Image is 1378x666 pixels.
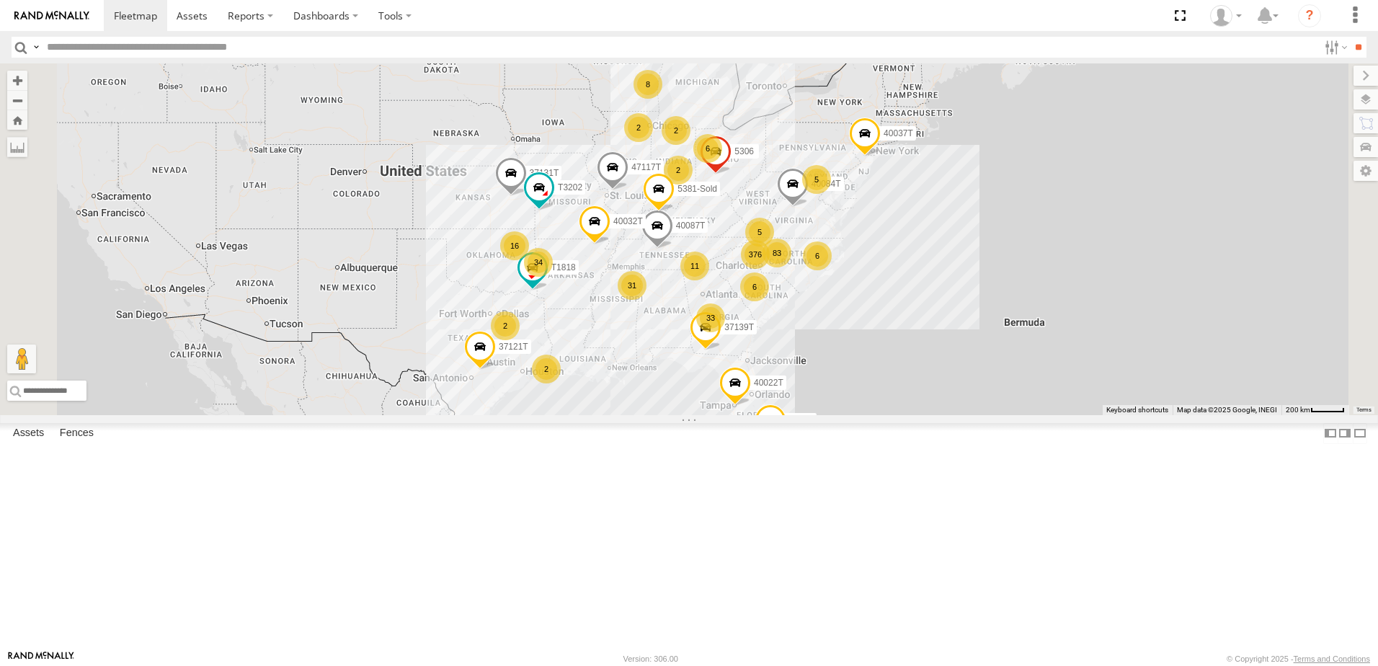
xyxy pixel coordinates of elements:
[812,179,841,190] span: 40084T
[6,423,51,443] label: Assets
[802,165,831,194] div: 5
[7,137,27,157] label: Measure
[740,272,769,301] div: 6
[7,345,36,373] button: Drag Pegman onto the map to open Street View
[754,378,783,388] span: 40022T
[763,239,791,267] div: 83
[1227,654,1370,663] div: © Copyright 2025 -
[803,241,832,270] div: 6
[1338,423,1352,444] label: Dock Summary Table to the Right
[693,134,722,163] div: 6
[623,654,678,663] div: Version: 306.00
[677,184,717,194] span: 5381-Sold
[1281,405,1349,415] button: Map Scale: 200 km per 44 pixels
[624,113,653,142] div: 2
[1177,406,1277,414] span: Map data ©2025 Google, INEGI
[558,182,582,192] span: T3202
[1205,5,1247,27] div: Dwight Wallace
[524,248,553,277] div: 34
[662,116,690,145] div: 2
[1356,407,1372,413] a: Terms (opens in new tab)
[1353,161,1378,181] label: Map Settings
[724,322,754,332] span: 37139T
[1319,37,1350,58] label: Search Filter Options
[14,11,89,21] img: rand-logo.svg
[500,231,529,260] div: 16
[7,110,27,130] button: Zoom Home
[1298,4,1321,27] i: ?
[1286,406,1310,414] span: 200 km
[1323,423,1338,444] label: Dock Summary Table to the Left
[499,342,528,352] span: 37121T
[696,303,725,332] div: 33
[664,156,693,185] div: 2
[8,652,74,666] a: Visit our Website
[53,423,101,443] label: Fences
[551,262,576,272] span: T1818
[618,271,646,300] div: 31
[741,240,770,269] div: 376
[631,162,661,172] span: 47117T
[676,221,706,231] span: 40087T
[530,168,559,178] span: 37131T
[1294,654,1370,663] a: Terms and Conditions
[532,355,561,383] div: 2
[1106,405,1168,415] button: Keyboard shortcuts
[30,37,42,58] label: Search Query
[634,70,662,99] div: 8
[7,71,27,90] button: Zoom in
[884,128,913,138] span: 40037T
[734,147,754,157] span: 5306
[680,252,709,280] div: 11
[745,218,774,247] div: 5
[613,216,643,226] span: 40032T
[1353,423,1367,444] label: Hide Summary Table
[491,311,520,340] div: 2
[7,90,27,110] button: Zoom out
